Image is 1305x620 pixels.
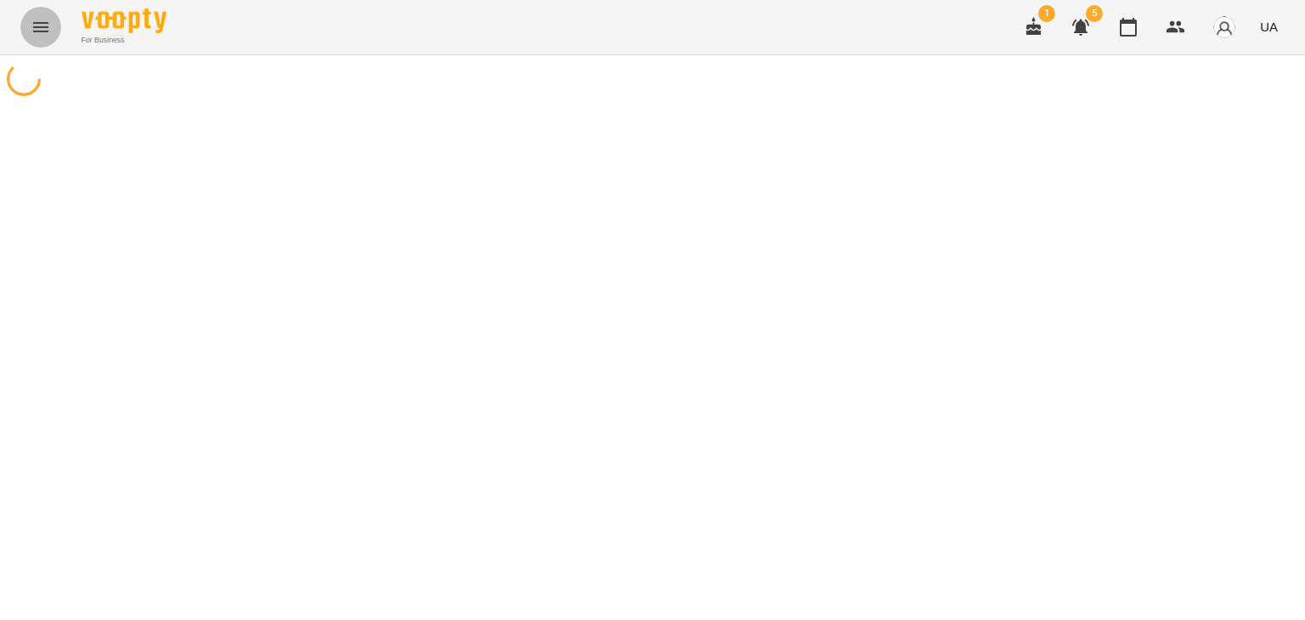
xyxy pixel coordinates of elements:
[1212,15,1236,39] img: avatar_s.png
[1086,5,1103,22] span: 5
[82,35,167,46] span: For Business
[82,8,167,33] img: Voopty Logo
[20,7,61,48] button: Menu
[1253,11,1285,42] button: UA
[1260,18,1278,36] span: UA
[1038,5,1055,22] span: 1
